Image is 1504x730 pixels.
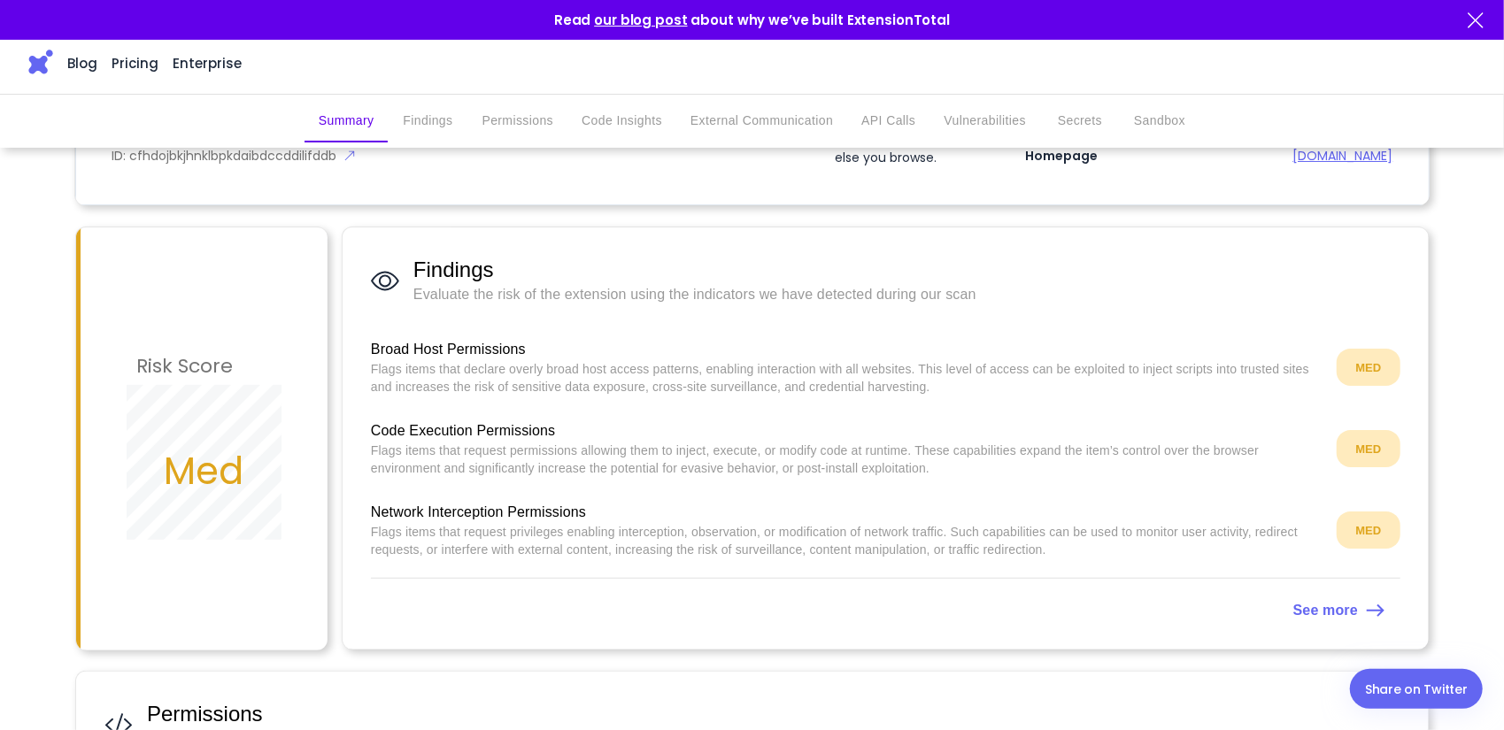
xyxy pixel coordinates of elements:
div: Share on Twitter [1365,679,1468,700]
div: Homepage [1025,147,1209,165]
strong: MED [1356,524,1382,537]
a: our blog post [594,11,687,29]
img: Findings [371,266,399,296]
h3: Risk Score [136,348,234,385]
button: Summary [305,100,389,142]
button: Vulnerabilities [929,100,1040,142]
button: External Communication [676,100,847,142]
span: Broad Host Permissions [371,339,1323,360]
div: ID: cfhdojbkjhnklbpkdaibdccddilifddb [112,147,480,165]
span: Code Execution Permissions [371,420,1323,442]
button: Secrets [1040,100,1120,142]
p: Flags items that declare overly broad host access patterns, enabling interaction with all website... [371,360,1323,396]
button: API Calls [847,100,929,142]
p: Flags items that request privileges enabling interception, observation, or modification of networ... [371,523,1323,558]
button: Code Insights [567,100,676,142]
span: Findings [413,256,1400,284]
span: Network Interception Permissions [371,502,1323,523]
button: Sandbox [1120,100,1199,142]
strong: See more [1293,603,1358,618]
p: Flags items that request permissions allowing them to inject, execute, or modify code at runtime.... [371,442,1323,477]
strong: MED [1356,442,1382,456]
h2: Med [164,443,243,499]
strong: MED [1356,361,1382,374]
button: Findings [389,100,468,142]
button: Permissions [468,100,568,142]
span: Evaluate the risk of the extension using the indicators we have detected during our scan [413,284,1400,305]
a: Share on Twitter [1350,669,1483,709]
a: See more [371,593,1400,621]
span: Permissions [147,700,1400,728]
div: secondary tabs example [305,100,1199,142]
a: [DOMAIN_NAME] [1209,147,1393,165]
